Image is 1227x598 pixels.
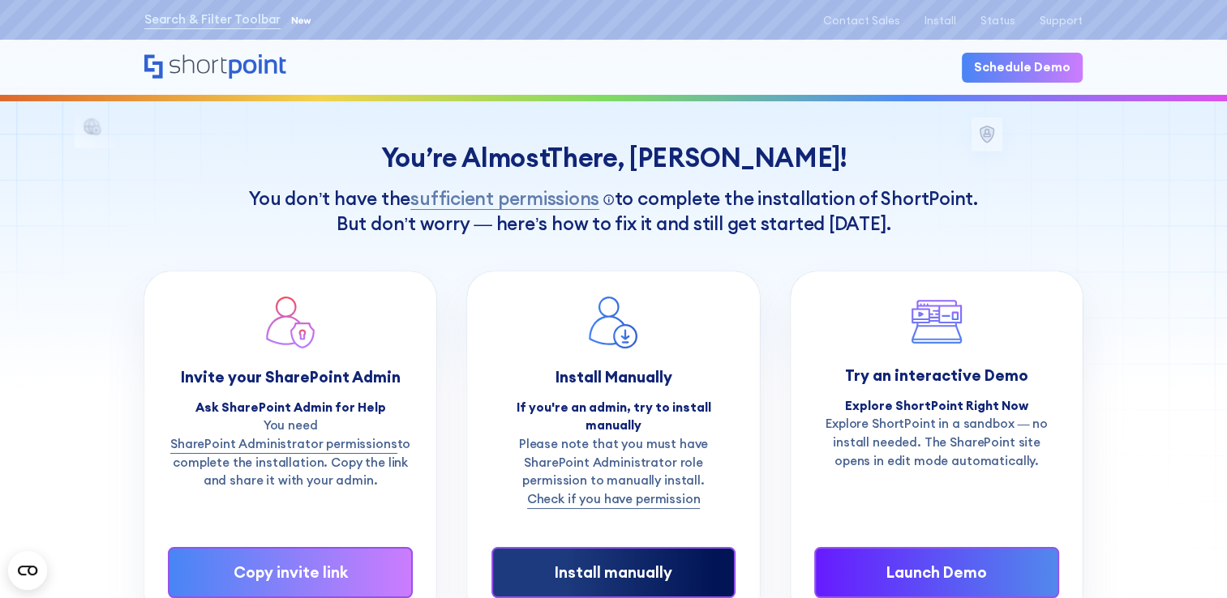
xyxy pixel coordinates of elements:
a: Check if you have permission [527,490,701,509]
a: Install manually [491,547,736,598]
div: Install manually [517,561,710,583]
p: You need to complete the installation. Copy the link and share it with your admin. [168,416,413,490]
a: Support [1040,15,1083,27]
strong: Explore ShortPoint Right Now [845,398,1028,413]
a: Home [144,54,287,80]
div: Launch Demo [840,561,1032,583]
a: Copy invite link [168,547,413,598]
p: Please note that you must have SharePoint Administrator role permission to manually install. [491,435,736,509]
div: Schedule Demo [974,58,1070,77]
iframe: Chat Widget [936,411,1227,598]
strong: Invite your SharePoint Admin [181,367,401,387]
p: Explore ShortPoint in a sandbox — no install needed. The SharePoint site opens in edit mode autom... [814,415,1059,470]
span: There, [PERSON_NAME] [547,141,840,174]
a: Schedule Demo [962,53,1083,83]
strong: Try an interactive Demo [845,365,1028,385]
strong: Install Manually [555,367,671,387]
div: Copy invite link [194,561,386,583]
span: sufficient permissions [410,185,599,212]
h1: You don’t have the to complete the installation of ShortPoint. But don’t worry — here’s how to fi... [144,185,1083,234]
a: SharePoint Administrator permissions [170,435,397,454]
a: Status [980,15,1015,27]
strong: If you're an admin, try to install manually [516,399,710,434]
strong: Ask SharePoint Admin for Help [195,399,386,415]
button: Open CMP widget [8,551,47,590]
a: Install [925,15,956,27]
a: Contact Sales [822,15,899,27]
div: You’re Almost ! [144,143,1083,173]
a: Search & Filter Toolbar [144,11,281,29]
a: Launch Demo [814,547,1059,598]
